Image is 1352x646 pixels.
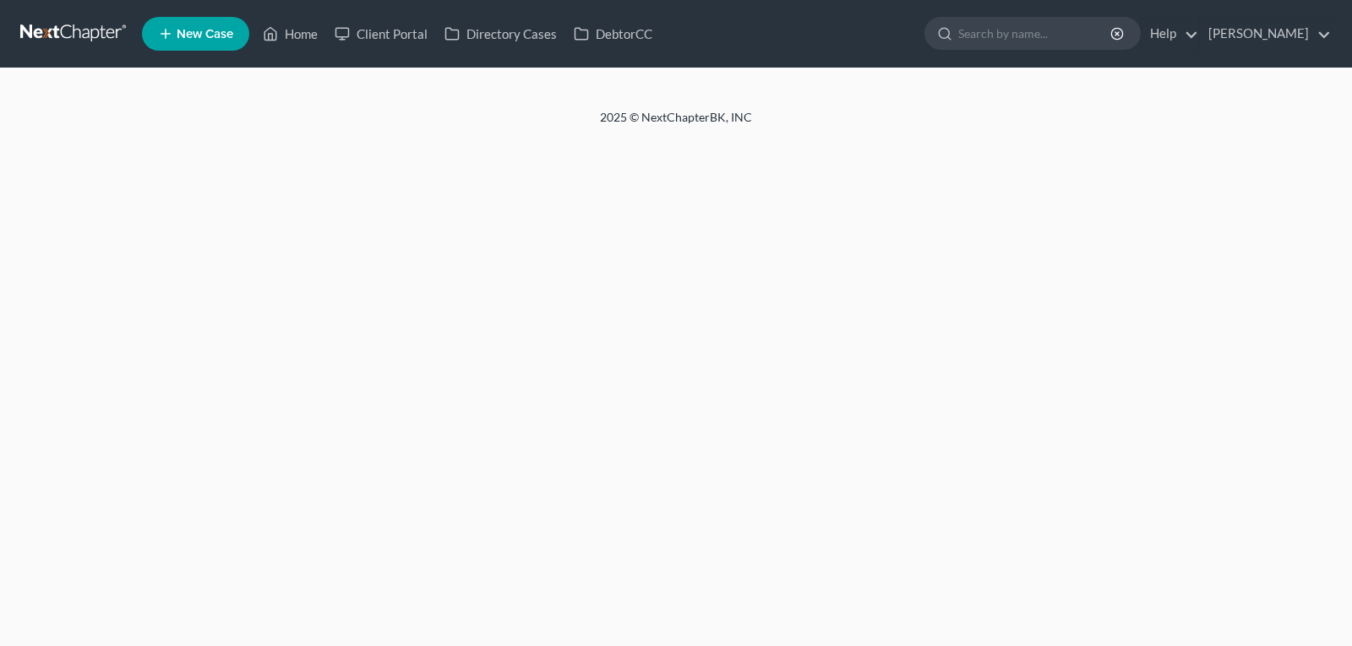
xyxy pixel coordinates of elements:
div: 2025 © NextChapterBK, INC [194,109,1158,139]
a: Directory Cases [436,19,565,49]
a: Client Portal [326,19,436,49]
a: [PERSON_NAME] [1200,19,1331,49]
a: DebtorCC [565,19,661,49]
input: Search by name... [958,18,1113,49]
a: Home [254,19,326,49]
a: Help [1142,19,1198,49]
span: New Case [177,28,233,41]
